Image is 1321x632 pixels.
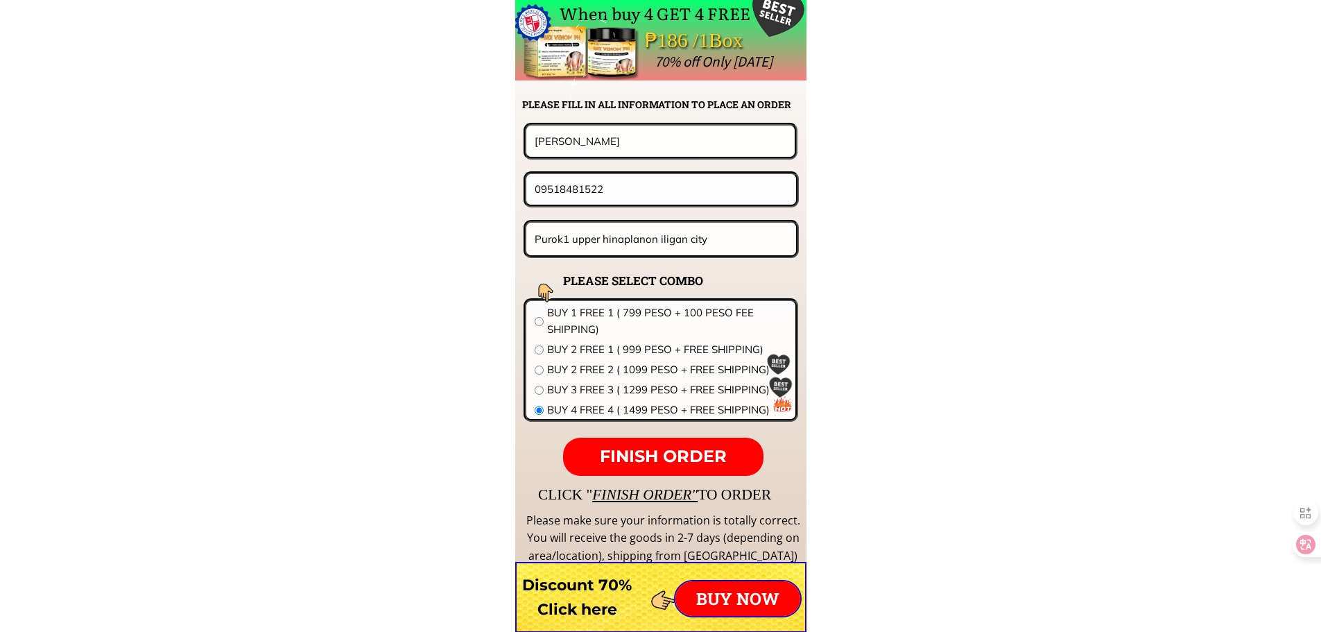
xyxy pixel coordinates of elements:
input: Phone number [531,174,791,204]
input: Your name [531,126,790,156]
div: 70% off Only [DATE] [655,50,1082,74]
span: BUY 1 FREE 1 ( 799 PESO + 100 PESO FEE SHIPPING) [547,305,787,338]
input: Address [531,223,792,255]
h3: Discount 70% Click here [515,573,639,622]
h2: PLEASE FILL IN ALL INFORMATION TO PLACE AN ORDER [522,97,805,112]
span: FINISH ORDER" [592,486,698,503]
span: BUY 4 FREE 4 ( 1499 PESO + FREE SHIPPING) [547,402,787,418]
span: BUY 2 FREE 2 ( 1099 PESO + FREE SHIPPING) [547,361,787,378]
span: FINISH ORDER [600,446,727,466]
p: BUY NOW [675,581,800,616]
span: BUY 3 FREE 3 ( 1299 PESO + FREE SHIPPING) [547,382,787,398]
h2: PLEASE SELECT COMBO [563,271,738,290]
div: CLICK " TO ORDER [538,483,1176,506]
span: BUY 2 FREE 1 ( 999 PESO + FREE SHIPPING) [547,341,787,358]
div: ₱186 /1Box [645,24,782,57]
div: Please make sure your information is totally correct. You will receive the goods in 2-7 days (dep... [524,512,802,565]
